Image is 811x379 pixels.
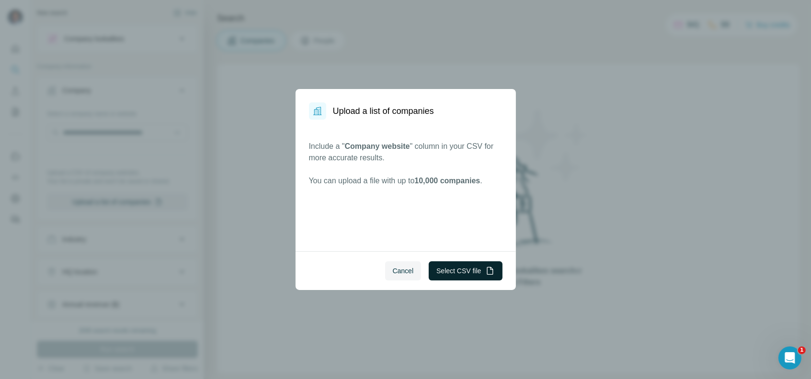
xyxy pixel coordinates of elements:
[393,266,414,276] span: Cancel
[309,175,503,187] p: You can upload a file with up to .
[429,261,502,280] button: Select CSV file
[333,104,434,118] h1: Upload a list of companies
[385,261,422,280] button: Cancel
[778,346,801,369] iframe: Intercom live chat
[345,142,410,150] span: Company website
[414,177,480,185] span: 10,000 companies
[309,141,503,164] p: Include a " " column in your CSV for more accurate results.
[798,346,806,354] span: 1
